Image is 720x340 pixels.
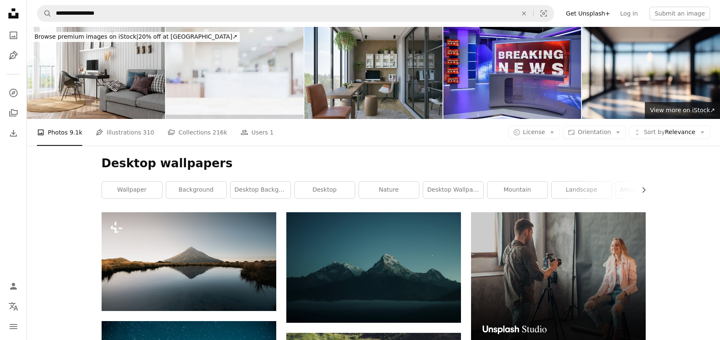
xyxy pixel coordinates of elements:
a: Illustrations [5,47,22,64]
button: Search Unsplash [37,5,52,21]
img: a lake with a mountain in the background [102,212,276,311]
img: silhouette of mountains during nigh time photography [286,212,461,323]
a: Explore [5,84,22,101]
span: Relevance [644,128,695,137]
button: Sort byRelevance [629,126,710,139]
button: scroll list to the right [636,182,646,198]
img: Marble table top with blur hospital clinic medical interior background [166,27,304,119]
span: License [523,129,545,135]
span: 1 [270,128,274,137]
a: mountain [487,182,547,198]
a: landscape [552,182,612,198]
img: Scandinavian Style Home Office Interior [27,27,165,119]
a: Illustrations 310 [96,119,154,146]
img: News television studio [443,27,581,119]
a: background [166,182,226,198]
a: View more on iStock↗ [645,102,720,119]
a: desktop wallpaper [423,182,483,198]
span: Browse premium images on iStock | [34,33,138,40]
button: Submit an image [649,7,710,20]
button: Clear [515,5,533,21]
a: silhouette of mountains during nigh time photography [286,264,461,271]
a: Download History [5,125,22,142]
a: desktop [295,182,355,198]
h1: Desktop wallpapers [102,156,646,171]
a: Browse premium images on iStock|20% off at [GEOGRAPHIC_DATA]↗ [27,27,245,47]
span: Sort by [644,129,665,135]
img: Defocused background image of a spacious hallway in a modern office. [582,27,720,119]
span: 310 [143,128,154,137]
button: Orientation [563,126,626,139]
a: nature [359,182,419,198]
img: Modern Home Office [304,27,442,119]
form: Find visuals sitewide [37,5,554,22]
a: Log in / Sign up [5,278,22,295]
a: amazing wallpaper [616,182,676,198]
a: Users 1 [241,119,274,146]
button: Language [5,298,22,315]
button: License [508,126,560,139]
a: desktop background [230,182,291,198]
a: Collections [5,105,22,121]
span: 216k [212,128,227,137]
a: Get Unsplash+ [561,7,615,20]
button: Visual search [534,5,554,21]
a: Log in [615,7,643,20]
span: Orientation [578,129,611,135]
a: wallpaper [102,182,162,198]
a: Collections 216k [168,119,227,146]
a: Photos [5,27,22,44]
div: 20% off at [GEOGRAPHIC_DATA] ↗ [32,32,240,42]
a: a lake with a mountain in the background [102,258,276,265]
button: Menu [5,318,22,335]
span: View more on iStock ↗ [650,107,715,113]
